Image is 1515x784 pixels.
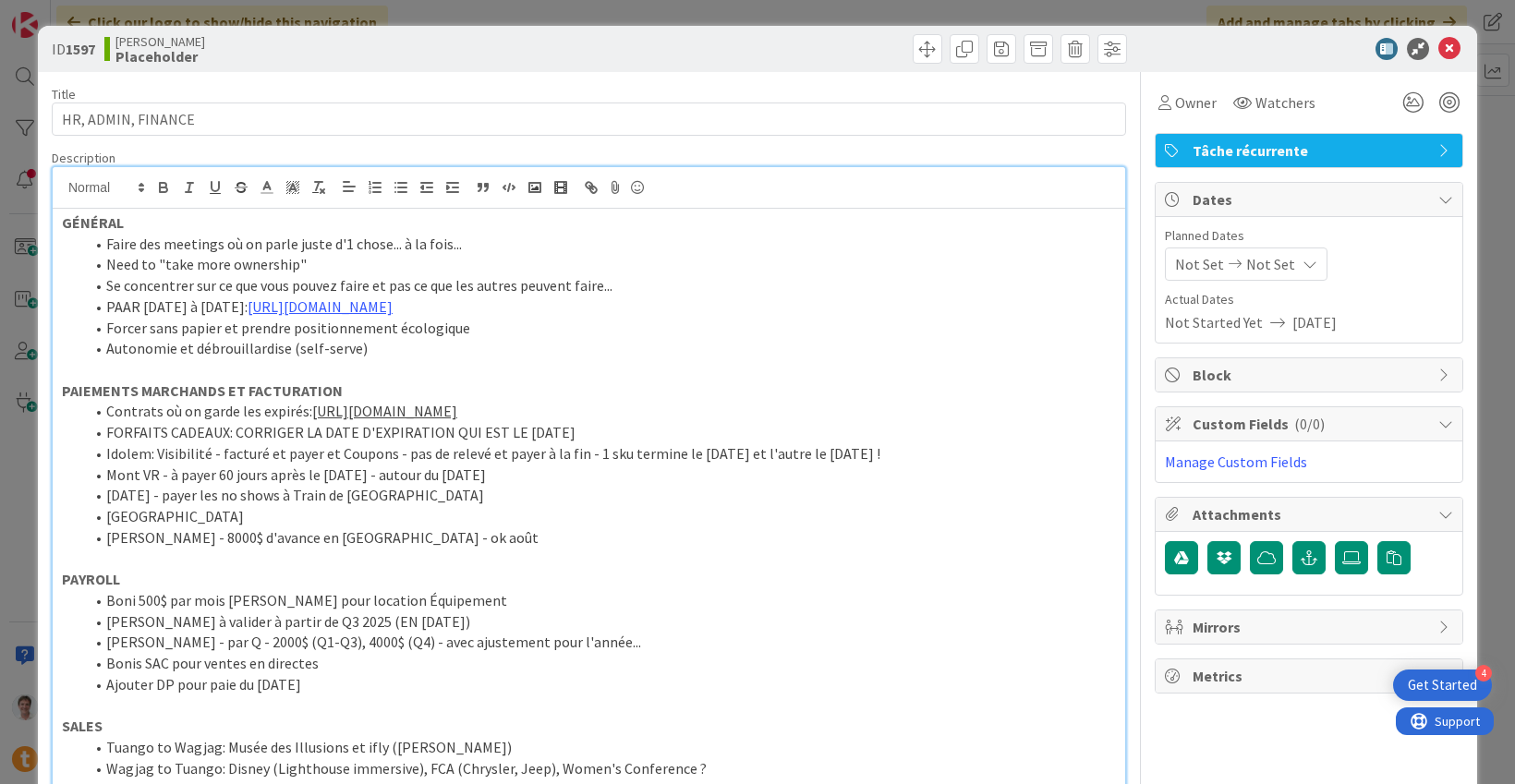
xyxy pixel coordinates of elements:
[84,254,1116,275] li: Need to "take more ownership"
[62,570,120,588] strong: PAYROLL
[1175,253,1224,275] span: Not Set
[39,3,84,25] span: Support
[1193,616,1429,638] span: Mirrors
[1294,415,1325,433] span: ( 0/0 )
[1193,364,1429,386] span: Block
[248,297,393,316] a: [URL][DOMAIN_NAME]
[1193,503,1429,525] span: Attachments
[84,464,1116,486] li: Mont VR - à payer 60 jours après le [DATE] - autour du [DATE]
[66,40,95,58] b: 1597
[1193,139,1429,162] span: Tâche récurrente
[1292,311,1337,333] span: [DATE]
[1165,452,1307,471] a: Manage Custom Fields
[84,653,1116,674] li: Bonis SAC pour ventes en directes
[52,150,115,166] span: Description
[84,611,1116,633] li: [PERSON_NAME] à valider à partir de Q3 2025 (EN [DATE])
[84,318,1116,339] li: Forcer sans papier et prendre positionnement écologique
[106,402,312,420] span: Contrats où on garde les expirés:
[1408,676,1477,694] div: Get Started
[1475,665,1492,681] div: 4
[84,737,1116,758] li: Tuango to Wagjag: Musée des Illusions et ifly ([PERSON_NAME])
[1255,91,1315,114] span: Watchers
[84,758,1116,779] li: Wagjag to Tuango: Disney (Lighthouse immersive), FCA (Chrysler, Jeep), Women's Conference ?
[1175,91,1217,114] span: Owner
[1246,253,1295,275] span: Not Set
[115,49,205,64] b: Placeholder
[84,674,1116,695] li: Ajouter DP pour paie du [DATE]
[115,34,205,49] span: [PERSON_NAME]
[1193,188,1429,211] span: Dates
[84,632,1116,653] li: [PERSON_NAME] - par Q - 2000$ (Q1-Q3), 4000$ (Q4) - avec ajustement pour l'année...
[62,717,103,735] strong: SALES
[84,234,1116,255] li: Faire des meetings où on parle juste d'1 chose... à la fois...
[1165,226,1453,246] span: Planned Dates
[1193,665,1429,687] span: Metrics
[52,38,95,60] span: ID
[84,338,1116,359] li: Autonomie et débrouillardise (self-serve)
[84,422,1116,443] li: FORFAITS CADEAUX: CORRIGER LA DATE D'EXPIRATION QUI EST LE [DATE]
[84,527,1116,549] li: [PERSON_NAME] - 8000$ d'avance en [GEOGRAPHIC_DATA] - ok août
[1193,413,1429,435] span: Custom Fields
[84,590,1116,611] li: Boni 500$ par mois [PERSON_NAME] pour location Équipement
[84,443,1116,464] li: Idolem: Visibilité - facturé et payer et Coupons - pas de relevé et payer à la fin - 1 sku termin...
[84,485,1116,506] li: [DATE] - payer les no shows à Train de [GEOGRAPHIC_DATA]
[1393,669,1492,701] div: Open Get Started checklist, remaining modules: 4
[84,275,1116,296] li: Se concentrer sur ce que vous pouvez faire et pas ce que les autres peuvent faire...
[84,506,1116,527] li: [GEOGRAPHIC_DATA]
[84,296,1116,318] li: PAAR [DATE] à [DATE]:
[1165,311,1263,333] span: Not Started Yet
[52,103,1126,136] input: type card name here...
[62,213,124,232] strong: GÉNÉRAL
[52,86,76,103] label: Title
[62,381,343,400] strong: PAIEMENTS MARCHANDS ET FACTURATION
[1165,290,1453,309] span: Actual Dates
[312,402,457,420] a: [URL][DOMAIN_NAME]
